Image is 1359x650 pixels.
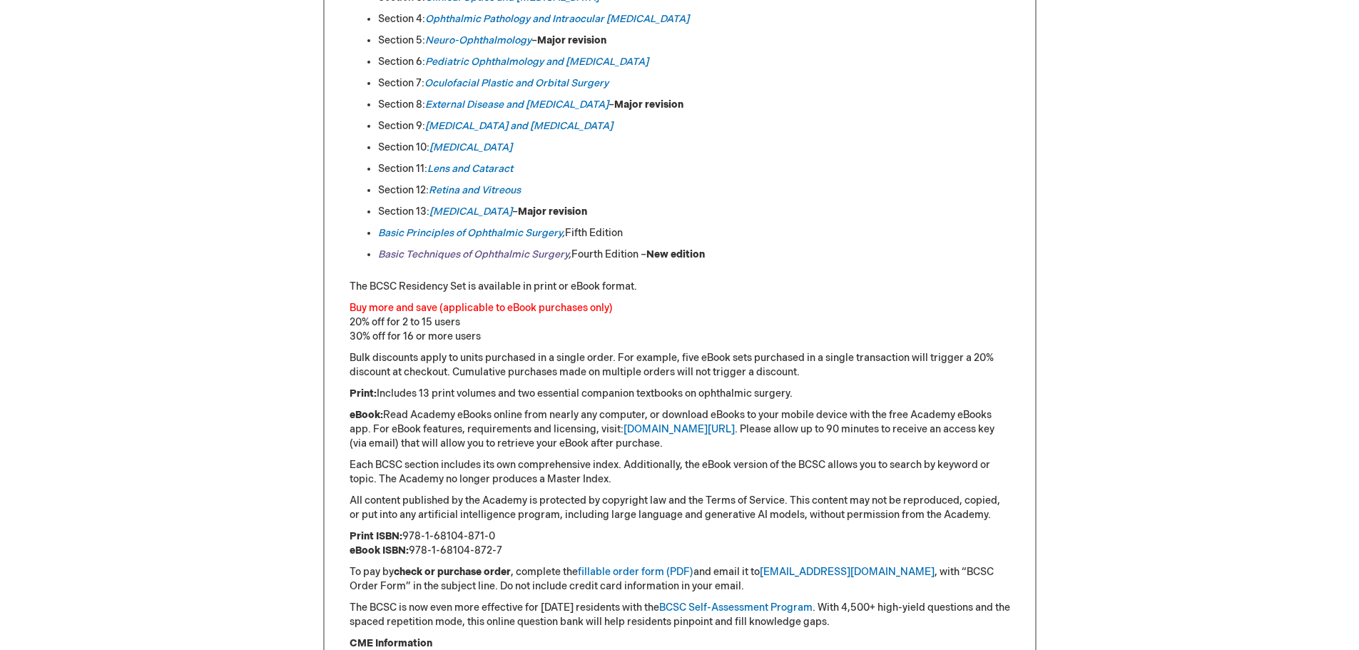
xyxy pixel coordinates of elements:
li: Section 11: [378,162,1010,176]
a: Oculofacial Plastic and Orbital Surgery [424,77,609,89]
li: Section 12: [378,183,1010,198]
strong: eBook ISBN: [350,544,409,557]
li: Section 8: – [378,98,1010,112]
strong: CME Information [350,637,432,649]
a: Retina and Vitreous [429,184,521,196]
em: , [378,248,571,260]
p: Read Academy eBooks online from nearly any computer, or download eBooks to your mobile device wit... [350,408,1010,451]
strong: Print ISBN: [350,530,402,542]
a: [MEDICAL_DATA] and [MEDICAL_DATA] [425,120,613,132]
a: Lens and Cataract [427,163,513,175]
a: Neuro-Ophthalmology [425,34,531,46]
li: Section 7: [378,76,1010,91]
a: fillable order form (PDF) [578,566,693,578]
li: Section 5: – [378,34,1010,48]
a: BCSC Self-Assessment Program [659,601,813,614]
li: Section 13: – [378,205,1010,219]
a: [MEDICAL_DATA] [429,205,512,218]
p: 20% off for 2 to 15 users 30% off for 16 or more users [350,301,1010,344]
strong: Print: [350,387,377,400]
li: Section 10: [378,141,1010,155]
strong: Major revision [614,98,683,111]
li: Fifth Edition [378,226,1010,240]
p: All content published by the Academy is protected by copyright law and the Terms of Service. This... [350,494,1010,522]
li: Section 6: [378,55,1010,69]
a: [EMAIL_ADDRESS][DOMAIN_NAME] [760,566,935,578]
a: [DOMAIN_NAME][URL] [623,423,735,435]
p: 978-1-68104-871-0 978-1-68104-872-7 [350,529,1010,558]
li: Section 4: [378,12,1010,26]
a: External Disease and [MEDICAL_DATA] [425,98,609,111]
p: The BCSC Residency Set is available in print or eBook format. [350,280,1010,294]
a: [MEDICAL_DATA] [429,141,512,153]
a: Basic Techniques of Ophthalmic Surgery [378,248,569,260]
strong: New edition [646,248,705,260]
strong: Major revision [518,205,587,218]
a: Pediatric Ophthalmology and [MEDICAL_DATA] [425,56,648,68]
p: The BCSC is now even more effective for [DATE] residents with the . With 4,500+ high-yield questi... [350,601,1010,629]
strong: Major revision [537,34,606,46]
li: Section 9: [378,119,1010,133]
strong: eBook: [350,409,383,421]
a: Ophthalmic Pathology and Intraocular [MEDICAL_DATA] [425,13,689,25]
p: Each BCSC section includes its own comprehensive index. Additionally, the eBook version of the BC... [350,458,1010,487]
li: Fourth Edition – [378,248,1010,262]
strong: check or purchase order [394,566,511,578]
em: , [562,227,565,239]
a: Basic Principles of Ophthalmic Surgery [378,227,562,239]
font: Buy more and save (applicable to eBook purchases only) [350,302,613,314]
p: Includes 13 print volumes and two essential companion textbooks on ophthalmic surgery. [350,387,1010,401]
p: Bulk discounts apply to units purchased in a single order. For example, five eBook sets purchased... [350,351,1010,380]
p: To pay by , complete the and email it to , with “BCSC Order Form” in the subject line. Do not inc... [350,565,1010,594]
